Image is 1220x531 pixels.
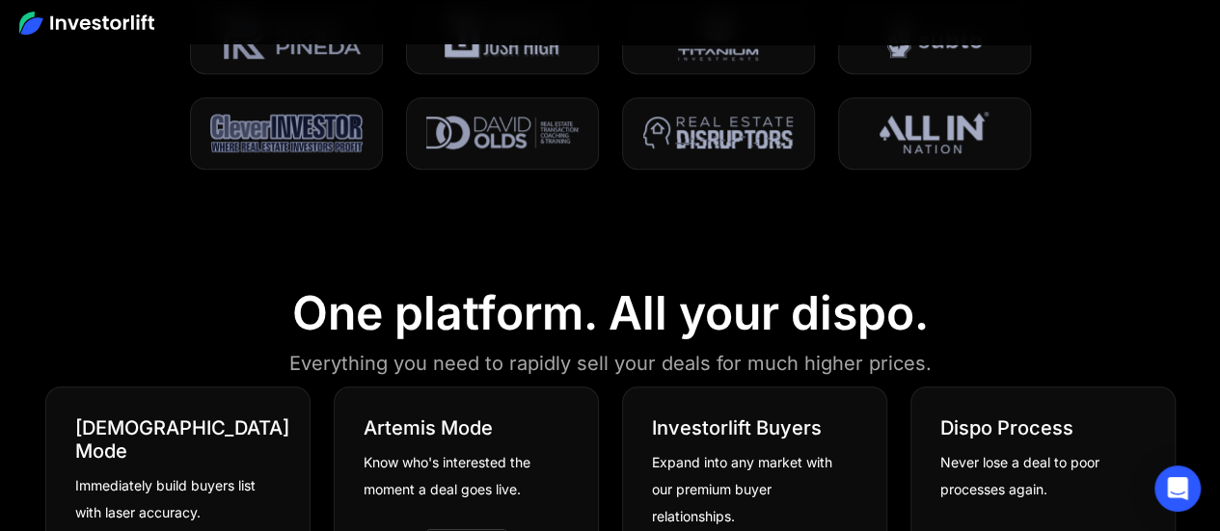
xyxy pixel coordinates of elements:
[364,416,493,439] div: Artemis Mode
[940,449,1131,503] div: Never lose a deal to poor processes again.
[940,416,1073,439] div: Dispo Process
[652,416,822,439] div: Investorlift Buyers
[75,416,289,463] div: [DEMOGRAPHIC_DATA] Mode
[292,285,929,341] div: One platform. All your dispo.
[75,472,266,526] div: Immediately build buyers list with laser accuracy.
[652,449,843,530] div: Expand into any market with our premium buyer relationships.
[1154,465,1201,512] div: Open Intercom Messenger
[289,348,932,379] div: Everything you need to rapidly sell your deals for much higher prices.
[364,449,555,503] div: Know who's interested the moment a deal goes live.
